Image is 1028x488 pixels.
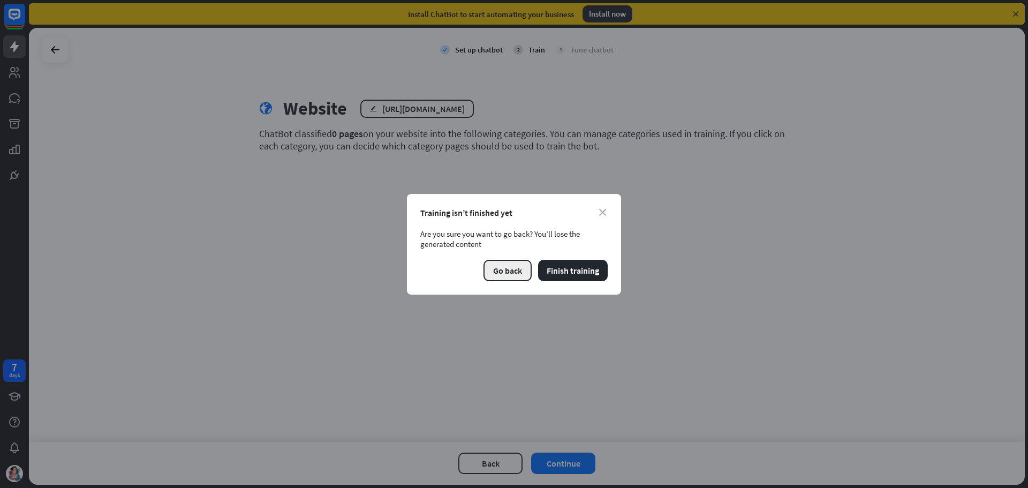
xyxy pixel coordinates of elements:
[9,4,41,36] button: Open LiveChat chat widget
[420,207,608,218] div: Training isn’t finished yet
[420,229,608,249] div: Are you sure you want to go back? You’ll lose the generated content
[483,260,532,281] button: Go back
[538,260,608,281] button: Finish training
[599,209,606,216] i: close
